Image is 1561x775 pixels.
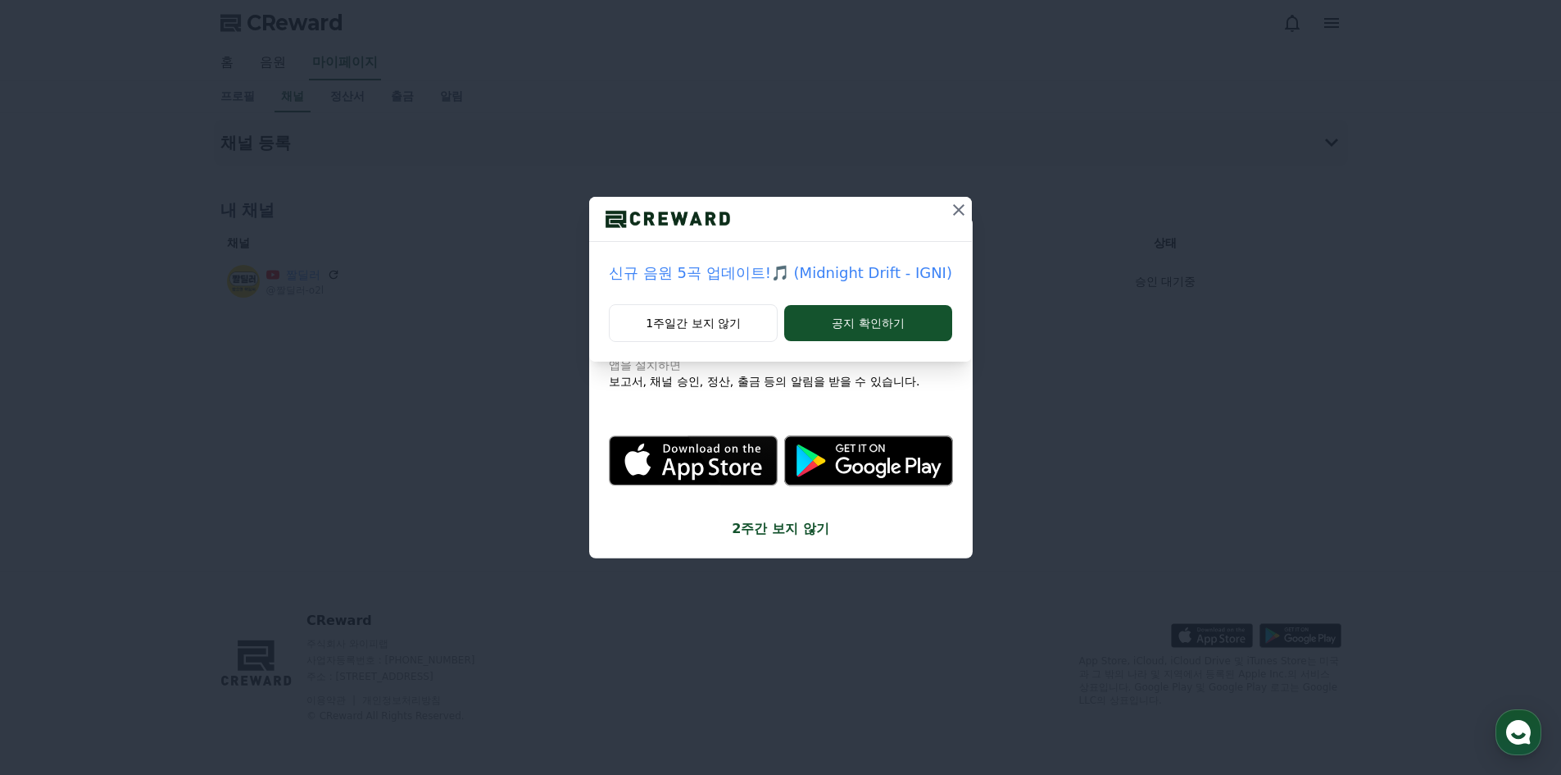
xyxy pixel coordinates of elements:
[108,520,211,561] a: 대화
[589,207,746,231] img: logo
[253,545,273,558] span: 설정
[150,545,170,558] span: 대화
[52,545,61,558] span: 홈
[5,520,108,561] a: 홈
[211,520,315,561] a: 설정
[784,305,952,341] button: 공지 확인하기
[609,304,778,342] button: 1주일간 보지 않기
[609,262,952,285] a: 신규 음원 5곡 업데이트!🎵 (Midnight Drift - IGNI)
